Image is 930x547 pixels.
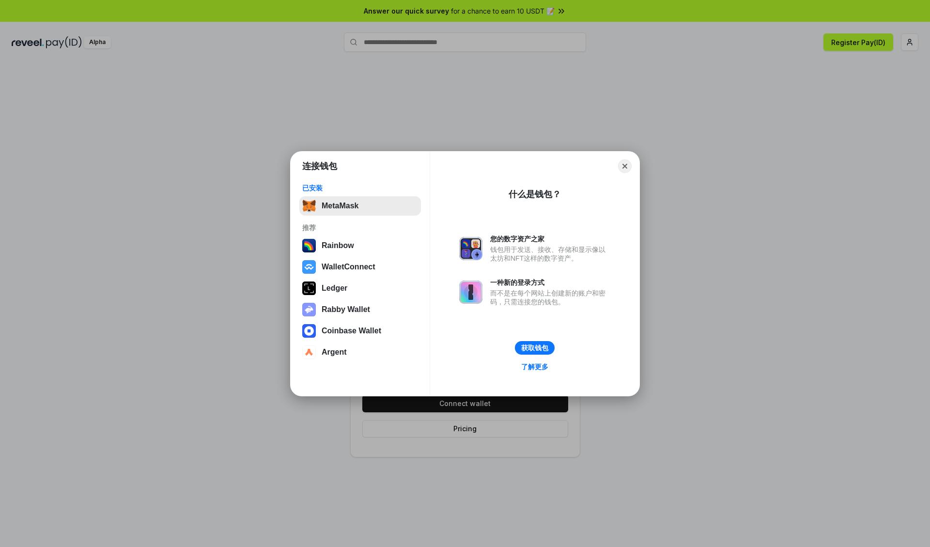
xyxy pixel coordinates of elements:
[302,324,316,338] img: svg+xml,%3Csvg%20width%3D%2228%22%20height%3D%2228%22%20viewBox%3D%220%200%2028%2028%22%20fill%3D...
[515,360,554,373] a: 了解更多
[299,257,421,277] button: WalletConnect
[490,289,610,306] div: 而不是在每个网站上创建新的账户和密码，只需连接您的钱包。
[302,239,316,252] img: svg+xml,%3Csvg%20width%3D%22120%22%20height%3D%22120%22%20viewBox%3D%220%200%20120%20120%22%20fil...
[521,344,548,352] div: 获取钱包
[299,236,421,255] button: Rainbow
[299,343,421,362] button: Argent
[322,284,347,293] div: Ledger
[302,303,316,316] img: svg+xml,%3Csvg%20xmlns%3D%22http%3A%2F%2Fwww.w3.org%2F2000%2Fsvg%22%20fill%3D%22none%22%20viewBox...
[322,305,370,314] div: Rabby Wallet
[521,362,548,371] div: 了解更多
[302,223,418,232] div: 推荐
[322,241,354,250] div: Rainbow
[302,281,316,295] img: svg+xml,%3Csvg%20xmlns%3D%22http%3A%2F%2Fwww.w3.org%2F2000%2Fsvg%22%20width%3D%2228%22%20height%3...
[509,188,561,200] div: 什么是钱包？
[490,234,610,243] div: 您的数字资产之家
[322,202,358,210] div: MetaMask
[618,159,632,173] button: Close
[299,196,421,216] button: MetaMask
[515,341,555,355] button: 获取钱包
[302,199,316,213] img: svg+xml,%3Csvg%20fill%3D%22none%22%20height%3D%2233%22%20viewBox%3D%220%200%2035%2033%22%20width%...
[299,279,421,298] button: Ledger
[490,278,610,287] div: 一种新的登录方式
[322,348,347,357] div: Argent
[299,321,421,341] button: Coinbase Wallet
[490,245,610,263] div: 钱包用于发送、接收、存储和显示像以太坊和NFT这样的数字资产。
[302,260,316,274] img: svg+xml,%3Csvg%20width%3D%2228%22%20height%3D%2228%22%20viewBox%3D%220%200%2028%2028%22%20fill%3D...
[299,300,421,319] button: Rabby Wallet
[302,160,337,172] h1: 连接钱包
[459,237,482,260] img: svg+xml,%3Csvg%20xmlns%3D%22http%3A%2F%2Fwww.w3.org%2F2000%2Fsvg%22%20fill%3D%22none%22%20viewBox...
[302,184,418,192] div: 已安装
[322,327,381,335] div: Coinbase Wallet
[302,345,316,359] img: svg+xml,%3Csvg%20width%3D%2228%22%20height%3D%2228%22%20viewBox%3D%220%200%2028%2028%22%20fill%3D...
[459,281,482,304] img: svg+xml,%3Csvg%20xmlns%3D%22http%3A%2F%2Fwww.w3.org%2F2000%2Fsvg%22%20fill%3D%22none%22%20viewBox...
[322,263,375,271] div: WalletConnect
